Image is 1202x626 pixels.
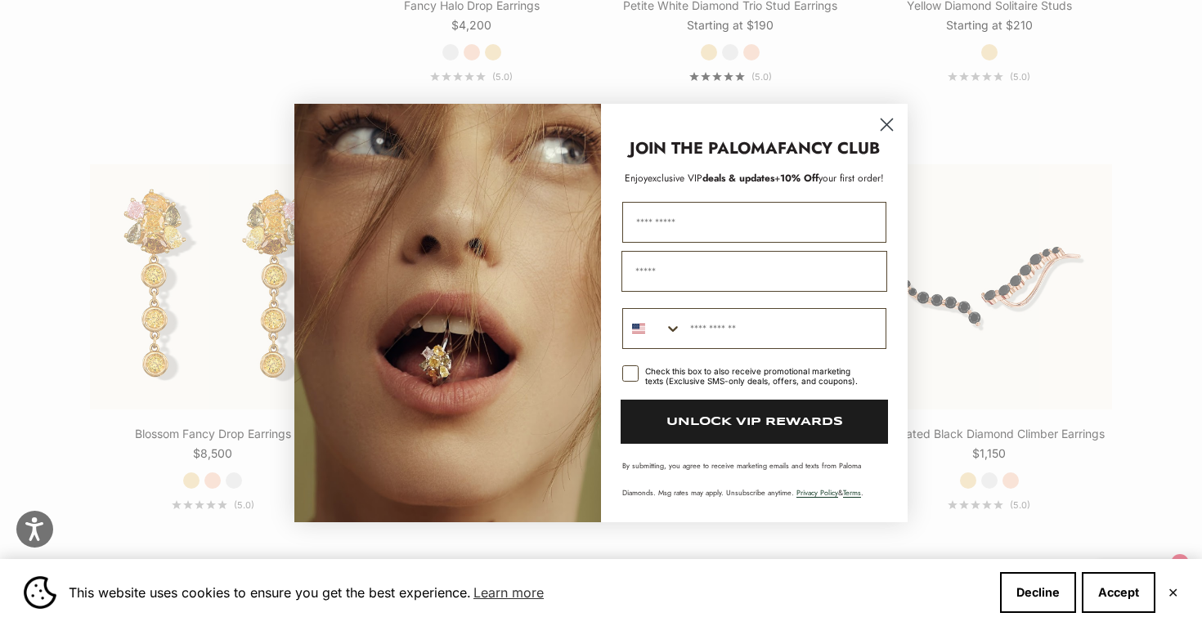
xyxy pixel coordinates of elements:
span: 10% Off [780,171,819,186]
div: Check this box to also receive promotional marketing texts (Exclusive SMS-only deals, offers, and... [645,366,867,386]
button: Close dialog [872,110,901,139]
span: This website uses cookies to ensure you get the best experience. [69,580,987,605]
a: Privacy Policy [796,487,838,498]
span: exclusive VIP [648,171,702,186]
a: Terms [843,487,861,498]
button: Close [1168,588,1178,597]
button: Decline [1000,572,1076,613]
button: Accept [1082,572,1155,613]
input: Email [621,251,887,292]
img: Loading... [294,104,601,522]
input: First Name [622,202,886,243]
button: Search Countries [623,309,682,348]
input: Phone Number [682,309,886,348]
strong: JOIN THE PALOMA [630,136,778,160]
strong: FANCY CLUB [778,136,880,160]
a: Learn more [471,580,546,605]
img: Cookie banner [24,576,56,609]
span: & . [796,487,863,498]
img: United States [632,322,645,335]
button: UNLOCK VIP REWARDS [621,400,888,444]
span: deals & updates [648,171,774,186]
span: + your first order! [774,171,884,186]
p: By submitting, you agree to receive marketing emails and texts from Paloma Diamonds. Msg rates ma... [622,460,886,498]
span: Enjoy [625,171,648,186]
